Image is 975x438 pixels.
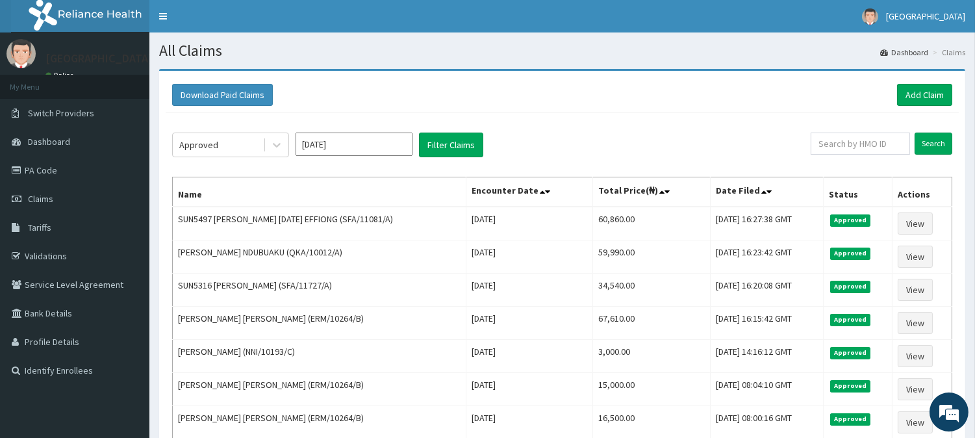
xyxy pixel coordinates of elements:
a: View [898,213,933,235]
span: Switch Providers [28,107,94,119]
td: 59,990.00 [593,240,711,274]
th: Actions [892,177,952,207]
td: [PERSON_NAME] [PERSON_NAME] (ERM/10264/B) [173,307,466,340]
a: View [898,279,933,301]
span: Approved [830,214,871,226]
td: 34,540.00 [593,274,711,307]
td: 3,000.00 [593,340,711,373]
a: View [898,411,933,433]
td: [PERSON_NAME] NDUBUAKU (QKA/10012/A) [173,240,466,274]
td: [DATE] 14:16:12 GMT [710,340,823,373]
a: View [898,246,933,268]
th: Encounter Date [466,177,593,207]
td: 15,000.00 [593,373,711,406]
span: Dashboard [28,136,70,148]
td: 60,860.00 [593,207,711,240]
span: Approved [830,314,871,326]
td: [PERSON_NAME] (NNI/10193/C) [173,340,466,373]
td: [DATE] [466,207,593,240]
li: Claims [930,47,965,58]
a: Add Claim [897,84,952,106]
td: [DATE] 16:23:42 GMT [710,240,823,274]
span: Claims [28,193,53,205]
img: User Image [862,8,878,25]
td: SUN5316 [PERSON_NAME] (SFA/11727/A) [173,274,466,307]
span: Approved [830,281,871,292]
div: Approved [179,138,218,151]
td: [DATE] [466,274,593,307]
input: Select Month and Year [296,133,412,156]
a: Online [45,71,77,80]
td: [DATE] [466,340,593,373]
span: Approved [830,248,871,259]
input: Search by HMO ID [811,133,910,155]
a: View [898,345,933,367]
td: [DATE] 16:20:08 GMT [710,274,823,307]
span: Approved [830,413,871,425]
td: [DATE] 08:04:10 GMT [710,373,823,406]
span: [GEOGRAPHIC_DATA] [886,10,965,22]
button: Download Paid Claims [172,84,273,106]
h1: All Claims [159,42,965,59]
a: Dashboard [880,47,928,58]
a: View [898,312,933,334]
td: [PERSON_NAME] [PERSON_NAME] (ERM/10264/B) [173,373,466,406]
th: Date Filed [710,177,823,207]
th: Status [823,177,892,207]
input: Search [915,133,952,155]
td: [DATE] [466,307,593,340]
td: 67,610.00 [593,307,711,340]
a: View [898,378,933,400]
td: SUN5497 [PERSON_NAME] [DATE] EFFIONG (SFA/11081/A) [173,207,466,240]
span: Tariffs [28,222,51,233]
button: Filter Claims [419,133,483,157]
td: [DATE] [466,373,593,406]
td: [DATE] 16:27:38 GMT [710,207,823,240]
img: User Image [6,39,36,68]
td: [DATE] [466,240,593,274]
p: [GEOGRAPHIC_DATA] [45,53,153,64]
span: Approved [830,347,871,359]
th: Name [173,177,466,207]
th: Total Price(₦) [593,177,711,207]
td: [DATE] 16:15:42 GMT [710,307,823,340]
span: Approved [830,380,871,392]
